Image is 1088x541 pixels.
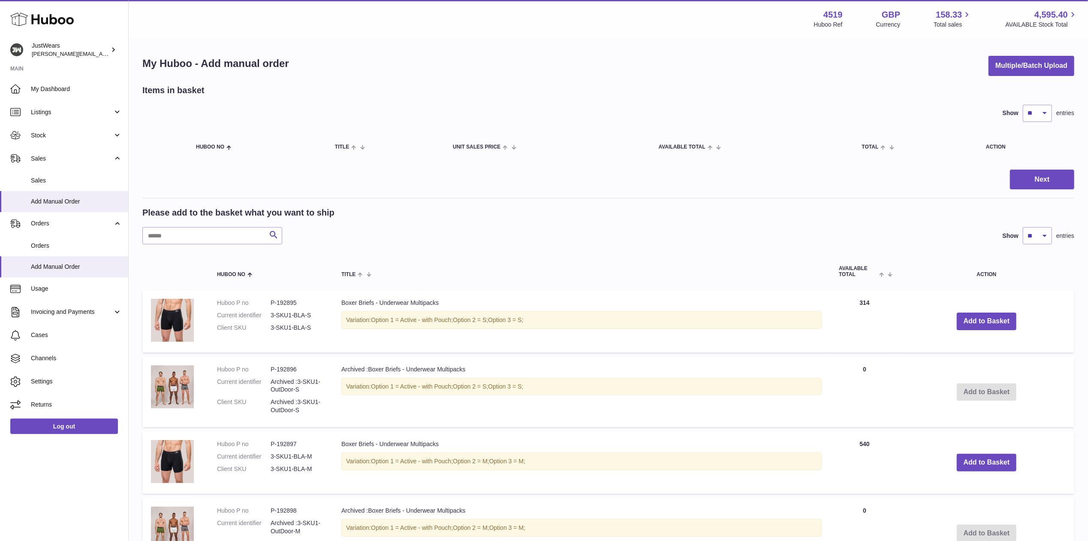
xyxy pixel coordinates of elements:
[488,383,523,390] span: Option 3 = S;
[271,453,324,461] dd: 3-SKU1-BLA-M
[830,357,899,427] td: 0
[271,324,324,332] dd: 3-SKU1-BLA-S
[453,316,488,323] span: Option 2 = S;
[142,85,205,96] h2: Items in basket
[341,311,822,329] div: Variation:
[1005,9,1078,29] a: 4,595.40 AVAILABLE Stock Total
[839,266,877,277] span: AVAILABLE Total
[217,272,245,277] span: Huboo no
[830,432,899,494] td: 540
[488,316,523,323] span: Option 3 = S;
[271,398,324,414] dd: Archived :3-SKU1-OutDoor-S
[32,50,172,57] span: [PERSON_NAME][EMAIL_ADDRESS][DOMAIN_NAME]
[217,507,271,515] dt: Huboo P no
[31,285,122,293] span: Usage
[217,311,271,319] dt: Current identifier
[934,21,972,29] span: Total sales
[217,453,271,461] dt: Current identifier
[814,21,843,29] div: Huboo Ref
[217,440,271,448] dt: Huboo P no
[333,357,830,427] td: Archived :Boxer Briefs - Underwear Multipacks
[986,144,1066,150] div: Action
[862,144,879,150] span: Total
[196,144,224,150] span: Huboo no
[151,299,194,342] img: Boxer Briefs - Underwear Multipacks
[10,43,23,56] img: josh@just-wears.com
[335,144,349,150] span: Title
[31,308,113,316] span: Invoicing and Payments
[341,378,822,395] div: Variation:
[371,383,453,390] span: Option 1 = Active - with Pouch;
[957,313,1017,330] button: Add to Basket
[142,57,289,70] h1: My Huboo - Add manual order
[271,465,324,473] dd: 3-SKU1-BLA-M
[989,56,1074,76] button: Multiple/Batch Upload
[31,108,113,116] span: Listings
[31,131,113,140] span: Stock
[31,377,122,386] span: Settings
[1034,9,1068,21] span: 4,595.40
[271,378,324,394] dd: Archived :3-SKU1-OutDoor-S
[899,257,1074,286] th: Action
[32,42,109,58] div: JustWears
[31,219,113,228] span: Orders
[271,299,324,307] dd: P-192895
[453,458,489,465] span: Option 2 = M;
[31,85,122,93] span: My Dashboard
[957,454,1017,471] button: Add to Basket
[1010,170,1074,190] button: Next
[31,354,122,362] span: Channels
[876,21,901,29] div: Currency
[271,507,324,515] dd: P-192898
[271,365,324,374] dd: P-192896
[453,383,488,390] span: Option 2 = S;
[1003,232,1019,240] label: Show
[271,519,324,535] dd: Archived :3-SKU1-OutDoor-M
[341,519,822,537] div: Variation:
[1005,21,1078,29] span: AVAILABLE Stock Total
[142,207,335,219] h2: Please add to the basket what you want to ship
[371,524,453,531] span: Option 1 = Active - with Pouch;
[371,458,453,465] span: Option 1 = Active - with Pouch;
[31,401,122,409] span: Returns
[936,9,962,21] span: 158.33
[823,9,843,21] strong: 4519
[341,272,356,277] span: Title
[659,144,705,150] span: AVAILABLE Total
[31,242,122,250] span: Orders
[217,365,271,374] dt: Huboo P no
[489,458,525,465] span: Option 3 = M;
[31,176,122,185] span: Sales
[217,299,271,307] dt: Huboo P no
[1003,109,1019,117] label: Show
[830,290,899,353] td: 314
[333,432,830,494] td: Boxer Briefs - Underwear Multipacks
[453,144,500,150] span: Unit Sales Price
[371,316,453,323] span: Option 1 = Active - with Pouch;
[489,524,525,531] span: Option 3 = M;
[271,440,324,448] dd: P-192897
[10,419,118,434] a: Log out
[31,198,122,206] span: Add Manual Order
[934,9,972,29] a: 158.33 Total sales
[217,519,271,535] dt: Current identifier
[31,331,122,339] span: Cases
[151,365,194,408] img: Archived :Boxer Briefs - Underwear Multipacks
[31,263,122,271] span: Add Manual Order
[217,378,271,394] dt: Current identifier
[217,324,271,332] dt: Client SKU
[217,465,271,473] dt: Client SKU
[1056,232,1074,240] span: entries
[271,311,324,319] dd: 3-SKU1-BLA-S
[31,155,113,163] span: Sales
[217,398,271,414] dt: Client SKU
[333,290,830,353] td: Boxer Briefs - Underwear Multipacks
[341,453,822,470] div: Variation:
[882,9,900,21] strong: GBP
[151,440,194,483] img: Boxer Briefs - Underwear Multipacks
[1056,109,1074,117] span: entries
[453,524,489,531] span: Option 2 = M;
